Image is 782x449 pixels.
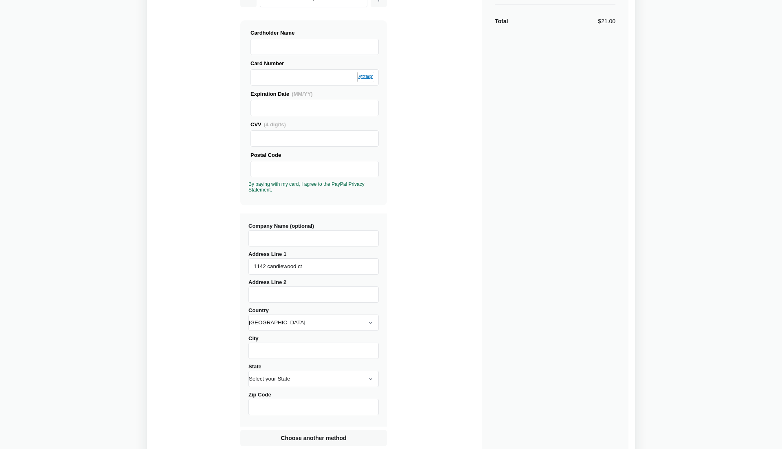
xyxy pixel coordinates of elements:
[248,307,379,331] label: Country
[248,286,379,303] input: Address Line 2
[250,29,379,37] div: Cardholder Name
[248,343,379,359] input: City
[248,279,379,303] label: Address Line 2
[250,151,379,159] div: Postal Code
[254,161,375,177] iframe: Secure Credit Card Frame - Postal Code
[254,70,375,85] iframe: Secure Credit Card Frame - Credit Card Number
[598,17,615,25] div: $21.00
[248,258,379,275] input: Address Line 1
[250,120,379,129] div: CVV
[248,315,379,331] select: Country
[248,392,379,415] label: Zip Code
[254,100,375,116] iframe: Secure Credit Card Frame - Expiration Date
[248,223,379,247] label: Company Name (optional)
[250,90,379,98] div: Expiration Date
[254,131,375,146] iframe: Secure Credit Card Frame - CVV
[248,251,379,275] label: Address Line 1
[248,371,379,387] select: State
[248,335,379,359] label: City
[248,230,379,247] input: Company Name (optional)
[254,39,375,55] iframe: Secure Credit Card Frame - Cardholder Name
[248,181,365,193] a: By paying with my card, I agree to the PayPal Privacy Statement.
[264,121,286,128] span: (4 digits)
[495,18,508,24] strong: Total
[279,434,348,442] span: Choose another method
[292,91,312,97] span: (MM/YY)
[248,399,379,415] input: Zip Code
[240,430,387,446] button: Choose another method
[250,59,379,68] div: Card Number
[248,363,379,387] label: State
